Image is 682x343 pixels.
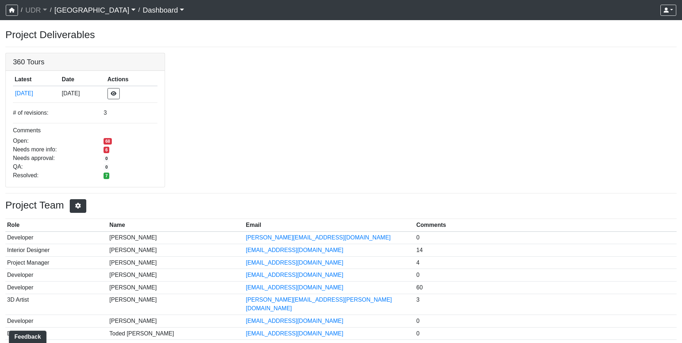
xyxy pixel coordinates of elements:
[415,269,677,282] td: 0
[108,269,244,282] td: [PERSON_NAME]
[246,284,343,291] a: [EMAIL_ADDRESS][DOMAIN_NAME]
[5,256,108,269] td: Project Manager
[108,232,244,244] td: [PERSON_NAME]
[246,297,392,311] a: [PERSON_NAME][EMAIL_ADDRESS][PERSON_NAME][DOMAIN_NAME]
[5,29,677,41] h3: Project Deliverables
[5,294,108,315] td: 3D Artist
[18,3,25,17] span: /
[5,244,108,257] td: Interior Designer
[108,327,244,340] td: Toded [PERSON_NAME]
[108,219,244,232] th: Name
[5,327,108,340] td: Developer
[108,281,244,294] td: [PERSON_NAME]
[246,318,343,324] a: [EMAIL_ADDRESS][DOMAIN_NAME]
[143,3,184,17] a: Dashboard
[415,256,677,269] td: 4
[136,3,143,17] span: /
[15,89,58,98] button: [DATE]
[415,219,677,232] th: Comments
[108,256,244,269] td: [PERSON_NAME]
[415,315,677,328] td: 0
[244,219,415,232] th: Email
[13,86,60,101] td: evauoimpjTtZDXPypr1KMy
[54,3,135,17] a: [GEOGRAPHIC_DATA]
[5,232,108,244] td: Developer
[415,294,677,315] td: 3
[5,269,108,282] td: Developer
[246,330,343,337] a: [EMAIL_ADDRESS][DOMAIN_NAME]
[246,260,343,266] a: [EMAIL_ADDRESS][DOMAIN_NAME]
[5,219,108,232] th: Role
[415,232,677,244] td: 0
[25,3,47,17] a: UDR
[5,281,108,294] td: Developer
[47,3,54,17] span: /
[246,272,343,278] a: [EMAIL_ADDRESS][DOMAIN_NAME]
[5,329,48,343] iframe: Ybug feedback widget
[108,315,244,328] td: [PERSON_NAME]
[5,199,677,213] h3: Project Team
[246,234,391,241] a: [PERSON_NAME][EMAIL_ADDRESS][DOMAIN_NAME]
[246,247,343,253] a: [EMAIL_ADDRESS][DOMAIN_NAME]
[108,244,244,257] td: [PERSON_NAME]
[5,315,108,328] td: Developer
[415,281,677,294] td: 60
[415,244,677,257] td: 14
[108,294,244,315] td: [PERSON_NAME]
[415,327,677,340] td: 0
